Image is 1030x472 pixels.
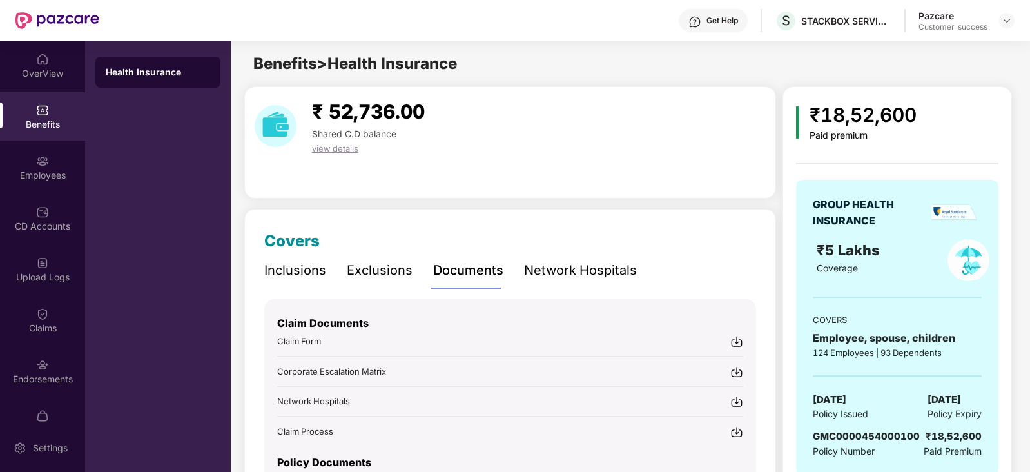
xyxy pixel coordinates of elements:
[813,330,982,346] div: Employee, spouse, children
[813,392,846,408] span: [DATE]
[817,242,884,259] span: ₹5 Lakhs
[15,12,99,29] img: New Pazcare Logo
[36,409,49,422] img: svg+xml;base64,PHN2ZyBpZD0iTXlfT3JkZXJzIiBkYXRhLW5hbWU9Ik15IE9yZGVycyIgeG1sbnM9Imh0dHA6Ly93d3cudz...
[782,13,790,28] span: S
[29,442,72,455] div: Settings
[264,231,320,250] span: Covers
[1002,15,1012,26] img: svg+xml;base64,PHN2ZyBpZD0iRHJvcGRvd24tMzJ4MzIiIHhtbG5zPSJodHRwOi8vd3d3LnczLm9yZy8yMDAwL3N2ZyIgd2...
[433,261,503,280] div: Documents
[730,395,743,408] img: svg+xml;base64,PHN2ZyBpZD0iRG93bmxvYWQtMjR4MjQiIHhtbG5zPSJodHRwOi8vd3d3LnczLm9yZy8yMDAwL3N2ZyIgd2...
[924,444,982,458] span: Paid Premium
[810,100,917,130] div: ₹18,52,600
[813,313,982,326] div: COVERS
[14,442,26,455] img: svg+xml;base64,PHN2ZyBpZD0iU2V0dGluZy0yMHgyMCIgeG1sbnM9Imh0dHA6Ly93d3cudzMub3JnLzIwMDAvc3ZnIiB3aW...
[36,206,49,219] img: svg+xml;base64,PHN2ZyBpZD0iQ0RfQWNjb3VudHMiIGRhdGEtbmFtZT0iQ0QgQWNjb3VudHMiIHhtbG5zPSJodHRwOi8vd3...
[730,335,743,348] img: svg+xml;base64,PHN2ZyBpZD0iRG93bmxvYWQtMjR4MjQiIHhtbG5zPSJodHRwOi8vd3d3LnczLm9yZy8yMDAwL3N2ZyIgd2...
[730,366,743,379] img: svg+xml;base64,PHN2ZyBpZD0iRG93bmxvYWQtMjR4MjQiIHhtbG5zPSJodHRwOi8vd3d3LnczLm9yZy8yMDAwL3N2ZyIgd2...
[253,54,457,73] span: Benefits > Health Insurance
[106,66,210,79] div: Health Insurance
[817,262,858,273] span: Coverage
[277,336,321,346] span: Claim Form
[706,15,738,26] div: Get Help
[918,22,987,32] div: Customer_success
[277,396,350,406] span: Network Hospitals
[36,359,49,371] img: svg+xml;base64,PHN2ZyBpZD0iRW5kb3JzZW1lbnRzIiB4bWxucz0iaHR0cDovL3d3dy53My5vcmcvMjAwMC9zdmciIHdpZH...
[36,53,49,66] img: svg+xml;base64,PHN2ZyBpZD0iSG9tZSIgeG1sbnM9Imh0dHA6Ly93d3cudzMub3JnLzIwMDAvc3ZnIiB3aWR0aD0iMjAiIG...
[277,455,743,471] p: Policy Documents
[928,392,961,408] span: [DATE]
[36,257,49,270] img: svg+xml;base64,PHN2ZyBpZD0iVXBsb2FkX0xvZ3MiIGRhdGEtbmFtZT0iVXBsb2FkIExvZ3MiIHhtbG5zPSJodHRwOi8vd3...
[813,430,920,442] span: GMC0000454000100
[931,204,977,221] img: insurerLogo
[312,128,396,139] span: Shared C.D balance
[264,261,326,280] div: Inclusions
[813,197,926,229] div: GROUP HEALTH INSURANCE
[947,239,989,281] img: policyIcon
[36,104,49,117] img: svg+xml;base64,PHN2ZyBpZD0iQmVuZWZpdHMiIHhtbG5zPSJodHRwOi8vd3d3LnczLm9yZy8yMDAwL3N2ZyIgd2lkdGg9Ij...
[312,100,425,123] span: ₹ 52,736.00
[813,346,982,359] div: 124 Employees | 93 Dependents
[255,105,296,147] img: download
[813,407,868,421] span: Policy Issued
[918,10,987,22] div: Pazcare
[928,407,982,421] span: Policy Expiry
[277,315,743,331] p: Claim Documents
[347,261,413,280] div: Exclusions
[277,366,386,377] span: Corporate Escalation Matrix
[277,426,333,437] span: Claim Process
[801,15,891,27] div: STACKBOX SERVICES PRIVATE LIMITED
[810,130,917,141] div: Paid premium
[730,426,743,438] img: svg+xml;base64,PHN2ZyBpZD0iRG93bmxvYWQtMjR4MjQiIHhtbG5zPSJodHRwOi8vd3d3LnczLm9yZy8yMDAwL3N2ZyIgd2...
[813,446,875,457] span: Policy Number
[36,308,49,320] img: svg+xml;base64,PHN2ZyBpZD0iQ2xhaW0iIHhtbG5zPSJodHRwOi8vd3d3LnczLm9yZy8yMDAwL3N2ZyIgd2lkdGg9IjIwIi...
[688,15,701,28] img: svg+xml;base64,PHN2ZyBpZD0iSGVscC0zMngzMiIgeG1sbnM9Imh0dHA6Ly93d3cudzMub3JnLzIwMDAvc3ZnIiB3aWR0aD...
[524,261,637,280] div: Network Hospitals
[926,429,982,444] div: ₹18,52,600
[36,155,49,168] img: svg+xml;base64,PHN2ZyBpZD0iRW1wbG95ZWVzIiB4bWxucz0iaHR0cDovL3d3dy53My5vcmcvMjAwMC9zdmciIHdpZHRoPS...
[312,143,358,153] span: view details
[796,106,799,139] img: icon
